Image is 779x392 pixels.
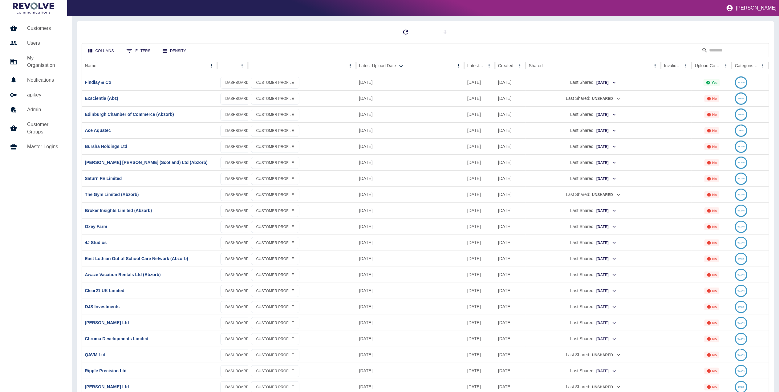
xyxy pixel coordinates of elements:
[712,305,717,309] p: No
[464,90,495,106] div: 31 Aug 2025
[529,347,658,363] div: Last Shared:
[596,366,617,376] button: [DATE]
[85,112,174,117] a: Edinburgh Chamber of Commerce (Abzorb)
[704,191,720,198] div: Not all required reports for this customer were uploaded for the latest usage month.
[529,203,658,218] div: Last Shared:
[356,267,464,283] div: 03 Sep 2025
[596,334,617,344] button: [DATE]
[27,106,62,113] h5: Admin
[356,315,464,331] div: 03 Sep 2025
[596,286,617,296] button: [DATE]
[712,209,717,213] p: No
[529,331,658,347] div: Last Shared:
[356,106,464,122] div: 03 Sep 2025
[712,193,717,197] p: No
[220,269,254,281] a: DASHBOARD
[712,81,717,84] p: Yes
[738,353,745,356] text: 93.8%
[712,161,717,165] p: No
[738,225,745,228] text: 99.3%
[356,122,464,138] div: 03 Sep 2025
[464,299,495,315] div: 31 Aug 2025
[220,173,254,185] a: DASHBOARD
[220,333,254,345] a: DASHBOARD
[356,283,464,299] div: 03 Sep 2025
[738,305,744,308] text: 100%
[738,370,745,372] text: 99.8%
[704,143,720,150] div: Not all required reports for this customer were uploaded for the latest usage month.
[704,207,720,214] div: Not all required reports for this customer were uploaded for the latest usage month.
[704,288,720,294] div: Not all required reports for this customer were uploaded for the latest usage month.
[251,317,299,329] a: CUSTOMER PROFILE
[738,257,744,260] text: 100%
[251,173,299,185] a: CUSTOMER PROFILE
[251,301,299,313] a: CUSTOMER PROFILE
[516,61,524,70] button: Created column menu
[529,107,658,122] div: Last Shared:
[712,289,717,293] p: No
[359,63,396,68] div: Latest Upload Date
[27,54,62,69] h5: My Organisation
[704,127,720,134] div: Not all required reports for this customer were uploaded for the latest usage month.
[85,288,124,293] a: Clear21 UK Limited
[85,63,96,68] div: Name
[592,94,621,104] button: Unshared
[251,333,299,345] a: CUSTOMER PROFILE
[85,368,127,373] a: Ripple Precision Ltd
[682,61,690,70] button: Invalid Creds column menu
[738,386,744,388] text: 100%
[712,241,717,245] p: No
[251,269,299,281] a: CUSTOMER PROFILE
[712,129,717,133] p: No
[495,299,526,315] div: 26 Apr 2024
[85,320,129,325] a: [PERSON_NAME] Ltd
[220,125,254,137] a: DASHBOARD
[529,139,658,154] div: Last Shared:
[704,320,720,326] div: Not all required reports for this customer were uploaded for the latest usage month.
[704,304,720,310] div: Not all required reports for this customer were uploaded for the latest usage month.
[596,78,617,88] button: [DATE]
[738,209,745,212] text: 98.8%
[529,187,658,202] div: Last Shared:
[704,336,720,342] div: Not all required reports for this customer were uploaded for the latest usage month.
[85,160,208,165] a: [PERSON_NAME] [PERSON_NAME] (Scotland) Ltd (Abzorb)
[464,218,495,235] div: 31 Aug 2025
[27,25,62,32] h5: Customers
[251,365,299,377] a: CUSTOMER PROFILE
[85,96,118,101] a: Exscientia (Abz)
[596,238,617,248] button: [DATE]
[454,61,463,70] button: Latest Upload Date column menu
[5,73,67,88] a: Notifications
[485,61,493,70] button: Latest Usage column menu
[495,138,526,154] div: 26 Apr 2024
[704,368,720,374] div: Not all required reports for this customer were uploaded for the latest usage month.
[704,175,720,182] div: Not all required reports for this customer were uploaded for the latest usage month.
[220,301,254,313] a: DASHBOARD
[495,202,526,218] div: 26 Apr 2024
[495,331,526,347] div: 26 Apr 2024
[738,241,745,244] text: 99.3%
[85,80,112,85] a: Findlay & Co
[495,154,526,170] div: 26 Apr 2024
[464,267,495,283] div: 31 Aug 2025
[495,363,526,379] div: 09 Oct 2024
[220,349,254,361] a: DASHBOARD
[495,267,526,283] div: 26 Apr 2024
[85,352,106,357] a: QAVM Ltd
[220,141,254,153] a: DASHBOARD
[356,331,464,347] div: 03 Sep 2025
[464,283,495,299] div: 31 Aug 2025
[356,347,464,363] div: 03 Sep 2025
[664,63,681,68] div: Invalid Creds
[529,283,658,299] div: Last Shared:
[592,382,621,392] button: Unshared
[251,189,299,201] a: CUSTOMER PROFILE
[85,304,120,309] a: DJS Investments
[596,302,617,312] button: [DATE]
[85,192,139,197] a: The Gym Limited (Abzorb)
[356,202,464,218] div: 03 Sep 2025
[85,176,122,181] a: Saturn FE Limited
[251,93,299,105] a: CUSTOMER PROFILE
[27,121,62,136] h5: Customer Groups
[464,154,495,170] div: 31 Aug 2025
